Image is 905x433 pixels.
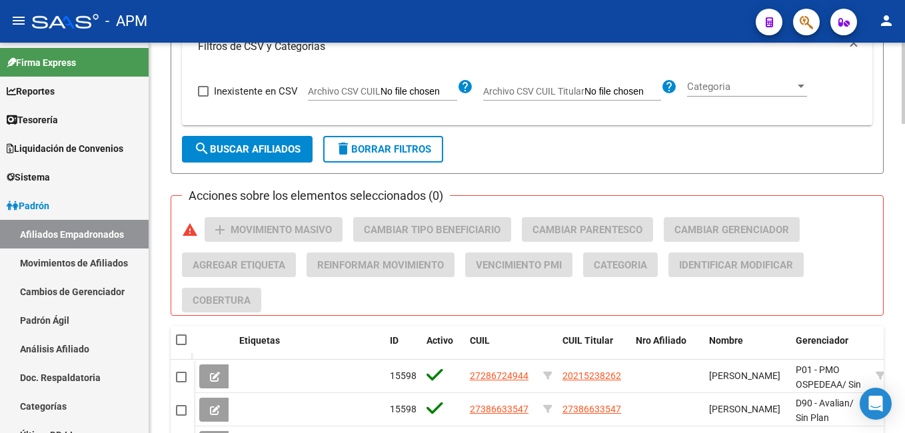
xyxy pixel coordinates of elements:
span: Archivo CSV CUIL Titular [483,86,584,97]
datatable-header-cell: Nombre [704,326,790,370]
mat-icon: person [878,13,894,29]
datatable-header-cell: Etiquetas [234,326,385,370]
datatable-header-cell: ID [385,326,421,370]
button: Cambiar Gerenciador [664,217,800,242]
datatable-header-cell: CUIL Titular [557,326,630,370]
button: Movimiento Masivo [205,217,343,242]
mat-icon: menu [11,13,27,29]
span: Reinformar Movimiento [317,259,444,271]
span: Agregar Etiqueta [193,259,285,271]
mat-icon: delete [335,141,351,157]
button: Buscar Afiliados [182,136,313,163]
span: Nombre [709,335,743,346]
span: Movimiento Masivo [231,224,332,236]
button: Agregar Etiqueta [182,252,296,277]
h3: Acciones sobre los elementos seleccionados (0) [182,187,450,205]
span: Sistema [7,170,50,185]
span: Nro Afiliado [636,335,686,346]
datatable-header-cell: Gerenciador [790,326,870,370]
span: - APM [105,7,147,36]
button: Identificar Modificar [668,252,804,277]
button: Borrar Filtros [323,136,443,163]
mat-expansion-panel-header: Filtros de CSV y Categorias [182,25,872,68]
span: 155988 [390,370,422,381]
span: 27286724944 [470,370,528,381]
span: Padrón [7,199,49,213]
mat-icon: add [212,222,228,238]
span: ID [390,335,399,346]
span: Activo [427,335,453,346]
span: Cambiar Gerenciador [674,224,789,236]
span: 20215238262 [562,370,621,381]
span: Etiquetas [239,335,280,346]
mat-icon: warning [182,222,198,238]
span: Borrar Filtros [335,143,431,155]
span: Reportes [7,84,55,99]
mat-icon: help [457,79,473,95]
button: Vencimiento PMI [465,252,572,277]
span: 155987 [390,404,422,414]
span: Liquidación de Convenios [7,141,123,156]
span: Firma Express [7,55,76,70]
span: CUIL [470,335,490,346]
button: Reinformar Movimiento [307,252,454,277]
span: Gerenciador [796,335,848,346]
mat-panel-title: Filtros de CSV y Categorias [198,39,840,54]
span: Identificar Modificar [679,259,793,271]
span: Tesorería [7,113,58,127]
span: Cobertura [193,294,251,306]
span: Vencimiento PMI [476,259,562,271]
span: Inexistente en CSV [214,83,298,99]
input: Archivo CSV CUIL Titular [584,86,661,98]
button: Cobertura [182,288,261,312]
input: Archivo CSV CUIL [381,86,457,98]
button: Cambiar Parentesco [522,217,653,242]
div: Open Intercom Messenger [860,388,892,420]
span: Categoria [687,81,795,93]
datatable-header-cell: CUIL [464,326,538,370]
datatable-header-cell: Activo [421,326,464,370]
button: Categoria [583,252,658,277]
div: Filtros de CSV y Categorias [182,68,872,125]
span: Archivo CSV CUIL [308,86,381,97]
span: [PERSON_NAME] [709,404,780,414]
mat-icon: help [661,79,677,95]
span: [PERSON_NAME] [709,370,780,381]
span: Cambiar Tipo Beneficiario [364,224,500,236]
datatable-header-cell: Nro Afiliado [630,326,704,370]
span: Categoria [594,259,647,271]
span: 27386633547 [470,404,528,414]
button: Cambiar Tipo Beneficiario [353,217,511,242]
span: 27386633547 [562,404,621,414]
span: D90 - Avalian [796,398,850,408]
span: CUIL Titular [562,335,613,346]
span: Buscar Afiliados [194,143,301,155]
span: P01 - PMO OSPEDEAA [796,364,842,390]
mat-icon: search [194,141,210,157]
span: Cambiar Parentesco [532,224,642,236]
